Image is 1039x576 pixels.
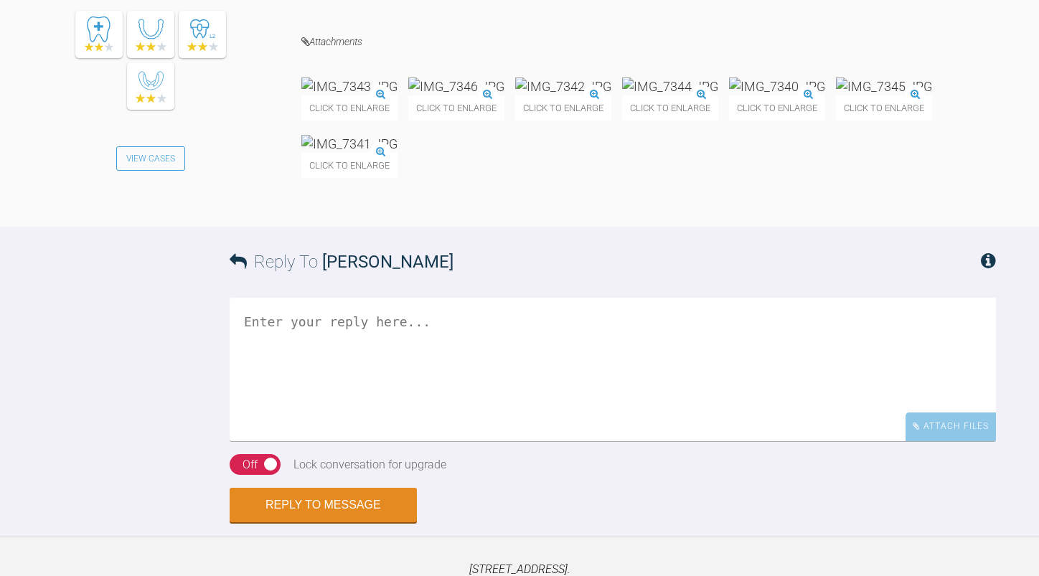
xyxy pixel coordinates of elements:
div: Off [243,455,258,474]
img: IMG_7341.JPG [301,135,398,153]
h4: Attachments [301,33,996,51]
span: Click to enlarge [836,95,932,121]
span: [PERSON_NAME] [322,252,453,272]
span: Click to enlarge [622,95,718,121]
img: IMG_7342.JPG [515,77,611,95]
img: IMG_7340.JPG [729,77,825,95]
span: Click to enlarge [515,95,611,121]
a: View Cases [116,146,185,171]
img: IMG_7345.JPG [836,77,932,95]
span: Click to enlarge [729,95,825,121]
button: Reply to Message [230,488,417,522]
img: IMG_7343.JPG [301,77,398,95]
img: IMG_7344.JPG [622,77,718,95]
span: Click to enlarge [301,153,398,178]
div: Lock conversation for upgrade [293,455,446,474]
div: Attach Files [906,412,996,440]
span: Click to enlarge [408,95,504,121]
h3: Reply To [230,248,453,275]
img: IMG_7346.JPG [408,77,504,95]
span: Click to enlarge [301,95,398,121]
